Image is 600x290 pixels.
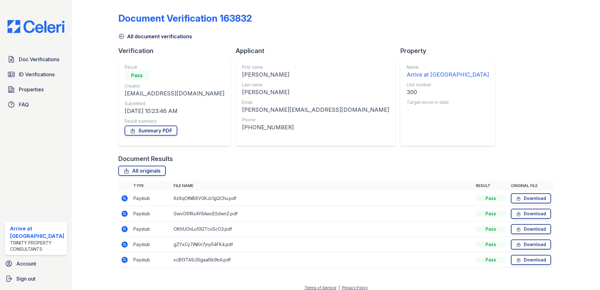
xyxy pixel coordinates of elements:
a: All originals [118,166,166,176]
div: Pass [476,211,506,217]
a: Download [511,239,551,250]
div: Arrive at [GEOGRAPHIC_DATA] [407,70,489,79]
div: First name [242,64,389,70]
div: Trinity Property Consultants [10,240,64,252]
a: Name Arrive at [GEOGRAPHIC_DATA] [407,64,489,79]
a: Privacy Policy [342,285,368,290]
a: Download [511,209,551,219]
a: FAQ [5,98,67,111]
div: [PERSON_NAME][EMAIL_ADDRESS][DOMAIN_NAME] [242,105,389,114]
th: Result [473,181,508,191]
div: Applicant [236,46,400,55]
span: ID Verifications [19,71,55,78]
span: Sign out [16,275,35,282]
span: FAQ [19,101,29,108]
div: Result summary [125,118,224,124]
div: [PERSON_NAME] [242,70,389,79]
div: Pass [125,70,150,80]
div: Pass [476,257,506,263]
a: Properties [5,83,67,96]
div: [PERSON_NAME] [242,88,389,97]
a: Download [511,255,551,265]
div: Result [125,64,224,70]
div: Document Verification 163832 [118,13,252,24]
a: Terms of Service [304,285,336,290]
span: Account [16,260,36,267]
div: Pass [476,195,506,201]
div: Pass [476,241,506,248]
a: Summary PDF [125,126,177,136]
span: Properties [19,86,44,93]
a: Account [3,257,69,270]
div: | [339,285,340,290]
div: Email [242,99,389,105]
td: Paystub [131,252,171,268]
a: Sign out [3,272,69,285]
div: [PHONE_NUMBER] [242,123,389,132]
div: Unit number [407,82,489,88]
div: Creator [125,83,224,89]
a: Doc Verifications [5,53,67,66]
a: ID Verifications [5,68,67,81]
a: Download [511,224,551,234]
div: [DATE] 10:23:46 AM [125,107,224,115]
th: Type [131,181,171,191]
div: Phone [242,117,389,123]
div: Name [407,64,489,70]
a: All document verifications [118,33,192,40]
div: Arrive at [GEOGRAPHIC_DATA] [10,225,64,240]
div: 300 [407,88,489,97]
td: Paystub [131,222,171,237]
img: CE_Logo_Blue-a8612792a0a2168367f1c8372b55b34899dd931a85d93a1a3d3e32e68fde9ad4.png [3,20,69,33]
div: Pass [476,226,506,232]
span: Doc Verifications [19,56,59,63]
a: Download [511,193,551,203]
div: Last name [242,82,389,88]
td: Paystub [131,206,171,222]
div: Verification [118,46,236,55]
td: OKhfJOnLu10l2TcxScO3.pdf [171,222,474,237]
div: Target move in date [407,99,489,105]
div: Document Results [118,154,173,163]
td: gZYxCy7iNKn7jny54FK4.pdf [171,237,474,252]
td: Paystub [131,191,171,206]
div: Submitted [125,100,224,107]
td: GwvO91RxAY6AwcESdwnZ.pdf [171,206,474,222]
td: 6z6qOtNB6VGKJc1gQChu.pdf [171,191,474,206]
th: Original file [508,181,554,191]
td: xcBf3TA9JSIgaaI5k9bA.pdf [171,252,474,268]
div: [EMAIL_ADDRESS][DOMAIN_NAME] [125,89,224,98]
td: Paystub [131,237,171,252]
div: - [407,105,489,114]
div: Property [400,46,500,55]
th: File name [171,181,474,191]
